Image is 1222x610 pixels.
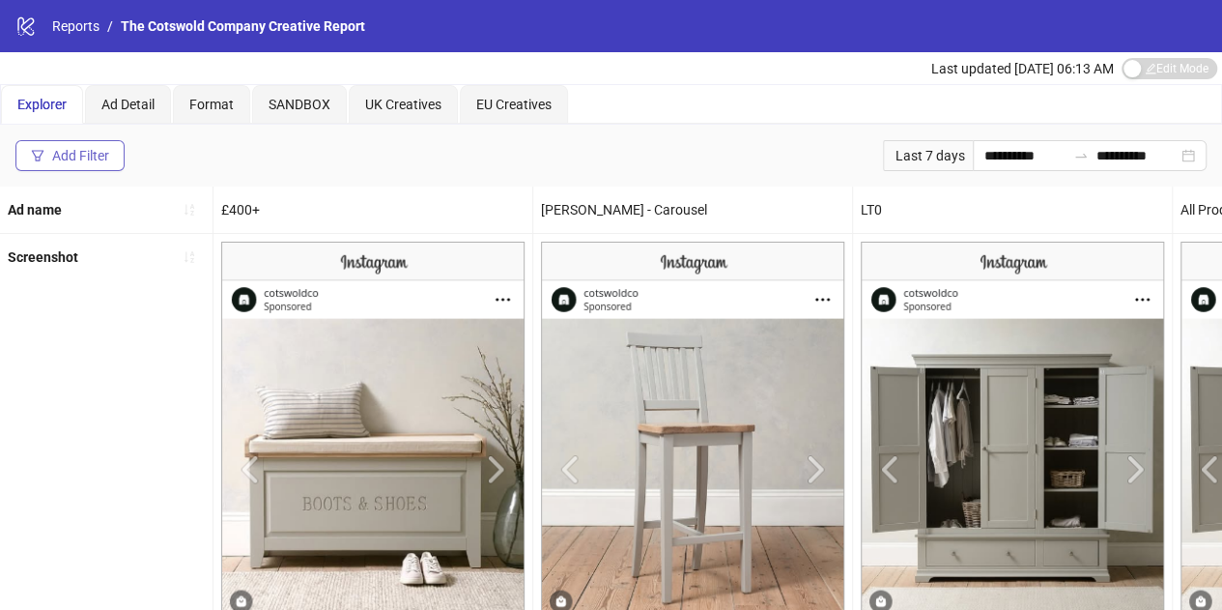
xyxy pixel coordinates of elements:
[101,97,155,112] span: Ad Detail
[183,203,196,217] span: sort-ascending
[883,140,973,171] div: Last 7 days
[476,97,552,112] span: EU Creatives
[17,97,67,112] span: Explorer
[365,97,441,112] span: UK Creatives
[183,250,196,264] span: sort-ascending
[107,15,113,37] li: /
[213,187,532,233] div: £400+
[121,18,365,34] span: The Cotswold Company Creative Report
[52,148,109,163] div: Add Filter
[15,140,125,171] button: Add Filter
[853,187,1172,233] div: LT0
[1073,148,1089,163] span: to
[48,15,103,37] a: Reports
[1073,148,1089,163] span: swap-right
[189,97,234,112] span: Format
[269,97,330,112] span: SANDBOX
[8,249,78,265] b: Screenshot
[8,202,62,218] b: Ad name
[533,187,852,233] div: [PERSON_NAME] - Carousel
[931,61,1114,76] span: Last updated [DATE] 06:13 AM
[31,149,44,162] span: filter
